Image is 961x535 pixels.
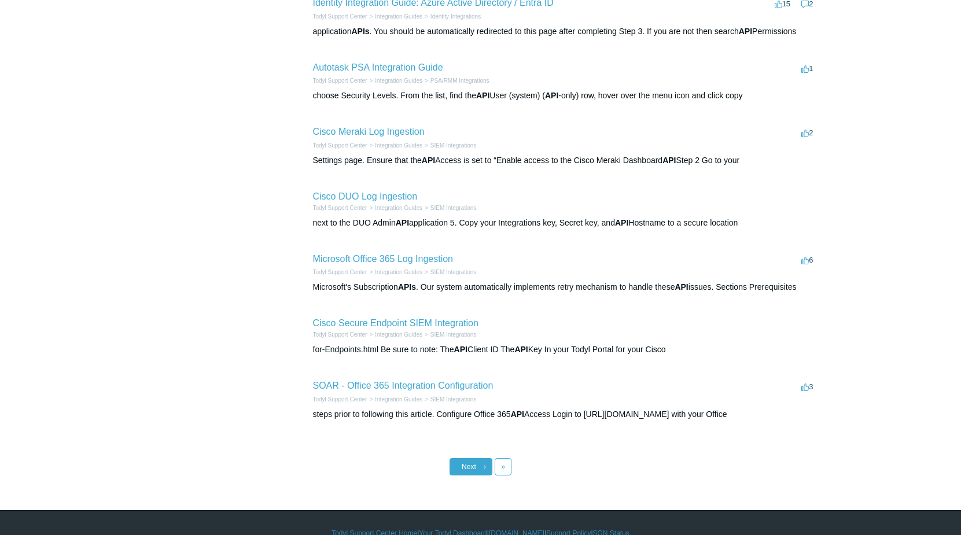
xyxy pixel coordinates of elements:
[313,78,367,84] a: Todyl Support Center
[313,154,816,167] div: Settings page. Ensure that the Access is set to “Enable access to the Cisco Meraki Dashboard Step...
[430,142,476,149] a: SIEM Integrations
[313,281,816,293] div: Microsoft's Subscription . Our system automatically implements retry mechanism to handle these is...
[422,141,476,150] li: SIEM Integrations
[422,330,476,339] li: SIEM Integrations
[313,381,494,390] a: SOAR - Office 365 Integration Configuration
[313,127,425,136] a: Cisco Meraki Log Ingestion
[313,205,367,211] a: Todyl Support Center
[313,25,816,38] div: application . You should be automatically redirected to this page after completing Step 3. If you...
[313,330,367,339] li: Todyl Support Center
[313,62,443,72] a: Autotask PSA Integration Guide
[367,76,422,85] li: Integration Guides
[615,218,628,227] em: API
[351,27,369,36] em: APIs
[367,204,422,212] li: Integration Guides
[313,76,367,85] li: Todyl Support Center
[422,268,476,276] li: SIEM Integrations
[313,268,367,276] li: Todyl Support Center
[375,396,422,403] a: Integration Guides
[375,205,422,211] a: Integration Guides
[398,282,416,292] em: APIs
[430,396,476,403] a: SIEM Integrations
[375,78,422,84] a: Integration Guides
[454,345,467,354] em: API
[375,142,422,149] a: Integration Guides
[367,141,422,150] li: Integration Guides
[313,191,418,201] a: Cisco DUO Log Ingestion
[313,141,367,150] li: Todyl Support Center
[313,318,478,328] a: Cisco Secure Endpoint SIEM Integration
[313,396,367,403] a: Todyl Support Center
[367,395,422,404] li: Integration Guides
[476,91,489,100] em: API
[313,204,367,212] li: Todyl Support Center
[430,78,489,84] a: PSA/RMM Integrations
[367,12,422,21] li: Integration Guides
[367,268,422,276] li: Integration Guides
[801,128,813,137] span: 2
[801,382,813,391] span: 3
[545,91,558,100] em: API
[313,254,454,264] a: Microsoft Office 365 Log Ingestion
[484,463,486,471] span: ›
[375,13,422,20] a: Integration Guides
[313,408,816,420] div: steps prior to following this article. Configure Office 365 Access Login to [URL][DOMAIN_NAME] wi...
[801,256,813,264] span: 6
[375,331,422,338] a: Integration Guides
[801,64,813,73] span: 1
[313,142,367,149] a: Todyl Support Center
[313,269,367,275] a: Todyl Support Center
[375,269,422,275] a: Integration Guides
[422,76,489,85] li: PSA/RMM Integrations
[675,282,688,292] em: API
[422,156,435,165] em: API
[422,395,476,404] li: SIEM Integrations
[313,13,367,20] a: Todyl Support Center
[430,205,476,211] a: SIEM Integrations
[739,27,752,36] em: API
[313,217,816,229] div: next to the DUO Admin application 5. Copy your Integrations key, Secret key, and Hostname to a se...
[430,13,481,20] a: Identity Integrations
[313,90,816,102] div: choose Security Levels. From the list, find the User (system) ( -only) row, hover over the menu i...
[501,463,505,471] span: »
[313,331,367,338] a: Todyl Support Center
[511,409,524,419] em: API
[313,344,816,356] div: for-Endpoints.html Be sure to note: The Client ID The Key In your Todyl Portal for your Cisco
[422,12,481,21] li: Identity Integrations
[430,331,476,338] a: SIEM Integrations
[313,12,367,21] li: Todyl Support Center
[313,395,367,404] li: Todyl Support Center
[450,458,492,475] a: Next
[514,345,528,354] em: API
[662,156,676,165] em: API
[367,330,422,339] li: Integration Guides
[422,204,476,212] li: SIEM Integrations
[430,269,476,275] a: SIEM Integrations
[396,218,409,227] em: API
[462,463,476,471] span: Next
